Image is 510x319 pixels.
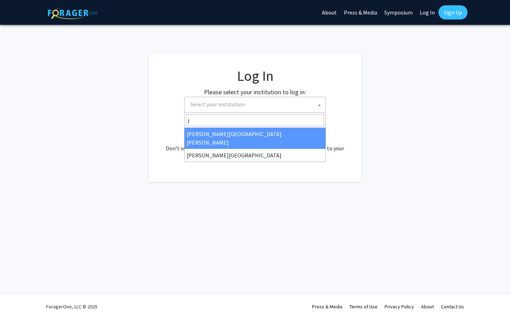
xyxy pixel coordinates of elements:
span: Select your institution [187,97,325,112]
div: No account? . Don't see your institution? about bringing ForagerOne to your institution. [163,127,347,161]
iframe: Chat [5,287,30,314]
a: Sign Up [438,5,467,19]
span: Select your institution [184,97,326,113]
li: [PERSON_NAME][GEOGRAPHIC_DATA][PERSON_NAME] [185,128,325,149]
a: Press & Media [312,303,342,310]
input: Search [186,114,324,126]
a: About [421,303,434,310]
a: Privacy Policy [385,303,414,310]
li: [PERSON_NAME][GEOGRAPHIC_DATA] [185,149,325,162]
a: Contact Us [441,303,464,310]
span: Select your institution [190,101,245,108]
h1: Log In [163,67,347,84]
a: Terms of Use [350,303,378,310]
img: ForagerOne Logo [48,7,97,19]
label: Please select your institution to log in: [204,87,306,97]
div: ForagerOne, LLC © 2025 [46,294,97,319]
